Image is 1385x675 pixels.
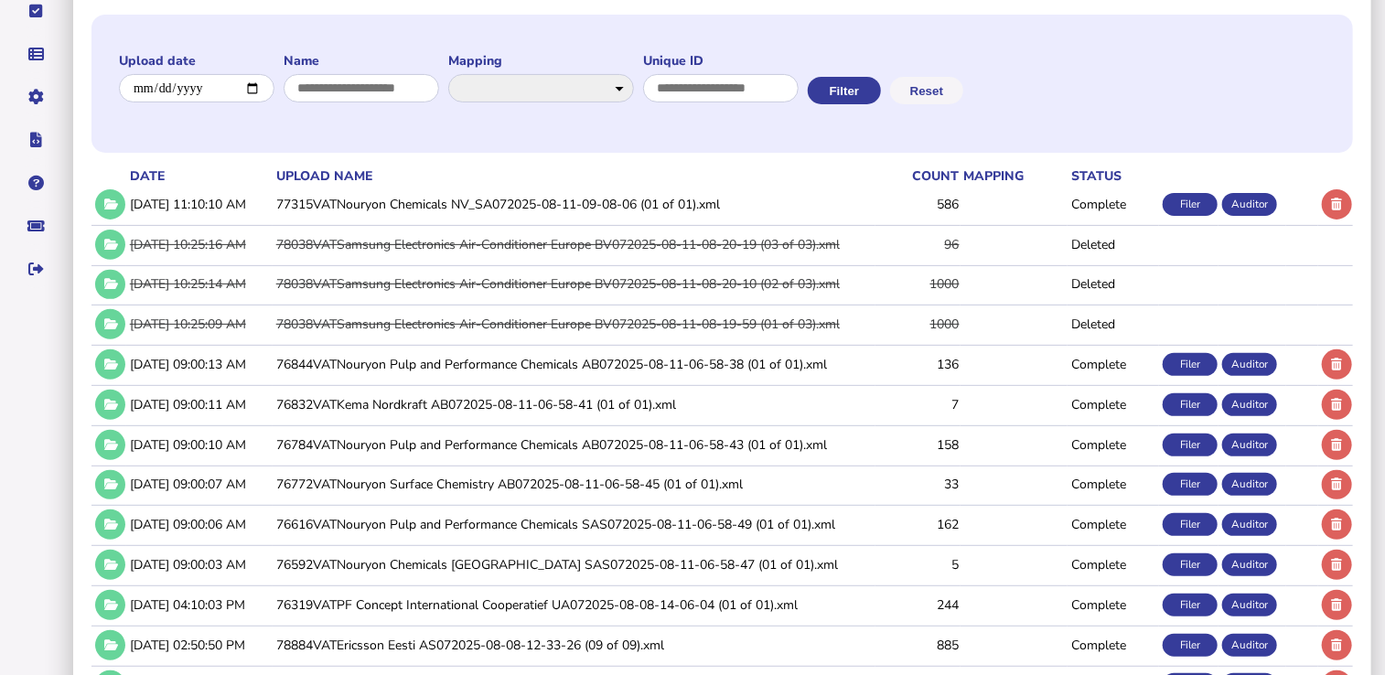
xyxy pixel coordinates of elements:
button: Delete upload [1322,349,1352,380]
button: Delete upload [1322,189,1352,220]
div: Filer [1163,553,1218,576]
td: [DATE] 09:00:07 AM [126,466,273,503]
button: Show/hide row detail [95,430,125,460]
label: Unique ID [643,52,799,70]
td: 7 [875,385,960,423]
button: Delete upload [1322,390,1352,420]
td: [DATE] 04:10:03 PM [126,585,273,623]
td: 78884VATEricsson Eesti AS072025-08-08-12-33-26 (09 of 09).xml [273,626,876,663]
button: Developer hub links [17,121,56,159]
td: Complete [1068,626,1159,663]
button: Show/hide row detail [95,270,125,300]
div: Filer [1163,353,1218,376]
td: 136 [875,346,960,383]
button: Show/hide row detail [95,470,125,500]
td: 162 [875,506,960,543]
td: Complete [1068,385,1159,423]
button: Data manager [17,35,56,73]
div: Auditor [1222,353,1277,376]
td: Complete [1068,466,1159,503]
td: [DATE] 10:25:09 AM [126,305,273,343]
label: Name [284,52,439,70]
button: Manage settings [17,78,56,116]
td: Complete [1068,425,1159,463]
td: 76832VATKema Nordkraft AB072025-08-11-06-58-41 (01 of 01).xml [273,385,876,423]
td: Complete [1068,546,1159,584]
div: Filer [1163,594,1218,616]
td: 586 [875,186,960,223]
div: Auditor [1222,553,1277,576]
td: [DATE] 02:50:50 PM [126,626,273,663]
th: mapping [961,166,1068,186]
button: Show/hide row detail [95,590,125,620]
button: Show/hide row detail [95,309,125,339]
button: Help pages [17,164,56,202]
button: Show/hide row detail [95,509,125,540]
td: [DATE] 09:00:10 AM [126,425,273,463]
i: Data manager [29,54,45,55]
th: count [875,166,960,186]
td: 885 [875,626,960,663]
td: 78038VATSamsung Electronics Air-Conditioner Europe BV072025-08-11-08-20-10 (02 of 03).xml [273,265,876,303]
td: 77315VATNouryon Chemicals NV_SA072025-08-11-09-08-06 (01 of 01).xml [273,186,876,223]
td: [DATE] 09:00:11 AM [126,385,273,423]
td: 96 [875,225,960,262]
button: Reset [890,77,963,104]
label: Mapping [448,52,634,70]
td: 76592VATNouryon Chemicals [GEOGRAPHIC_DATA] SAS072025-08-11-06-58-47 (01 of 01).xml [273,546,876,584]
td: 76844VATNouryon Pulp and Performance Chemicals AB072025-08-11-06-58-38 (01 of 01).xml [273,346,876,383]
div: Auditor [1222,513,1277,536]
td: Complete [1068,506,1159,543]
th: status [1068,166,1159,186]
td: [DATE] 09:00:06 AM [126,506,273,543]
label: Upload date [119,52,274,70]
td: Complete [1068,585,1159,623]
button: Show/hide row detail [95,390,125,420]
button: Filter [808,77,881,104]
td: 76319VATPF Concept International Cooperatief UA072025-08-08-14-06-04 (01 of 01).xml [273,585,876,623]
button: Delete upload [1322,470,1352,500]
button: Raise a support ticket [17,207,56,245]
button: Show/hide row detail [95,349,125,380]
div: Auditor [1222,594,1277,616]
td: Deleted [1068,225,1159,262]
td: Complete [1068,186,1159,223]
button: Show/hide row detail [95,630,125,660]
td: 1000 [875,265,960,303]
div: Filer [1163,393,1218,416]
button: Show/hide row detail [95,189,125,220]
button: Delete upload [1322,430,1352,460]
div: Auditor [1222,434,1277,456]
td: 33 [875,466,960,503]
div: Filer [1163,473,1218,496]
td: 5 [875,546,960,584]
td: 158 [875,425,960,463]
td: [DATE] 09:00:13 AM [126,346,273,383]
td: [DATE] 10:25:14 AM [126,265,273,303]
td: 1000 [875,305,960,343]
td: Complete [1068,346,1159,383]
button: Show/hide row detail [95,230,125,260]
div: Filer [1163,513,1218,536]
div: Auditor [1222,634,1277,657]
div: Auditor [1222,473,1277,496]
td: Deleted [1068,265,1159,303]
td: 76772VATNouryon Surface Chemistry AB072025-08-11-06-58-45 (01 of 01).xml [273,466,876,503]
div: Auditor [1222,193,1277,216]
div: Filer [1163,434,1218,456]
td: 76616VATNouryon Pulp and Performance Chemicals SAS072025-08-11-06-58-49 (01 of 01).xml [273,506,876,543]
button: Delete upload [1322,630,1352,660]
div: Auditor [1222,393,1277,416]
button: Delete upload [1322,509,1352,540]
th: date [126,166,273,186]
th: upload name [273,166,876,186]
button: Delete upload [1322,590,1352,620]
td: 76784VATNouryon Pulp and Performance Chemicals AB072025-08-11-06-58-43 (01 of 01).xml [273,425,876,463]
td: [DATE] 10:25:16 AM [126,225,273,262]
button: Show/hide row detail [95,550,125,580]
button: Delete upload [1322,550,1352,580]
button: Sign out [17,250,56,288]
td: [DATE] 09:00:03 AM [126,546,273,584]
td: Deleted [1068,305,1159,343]
td: [DATE] 11:10:10 AM [126,186,273,223]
